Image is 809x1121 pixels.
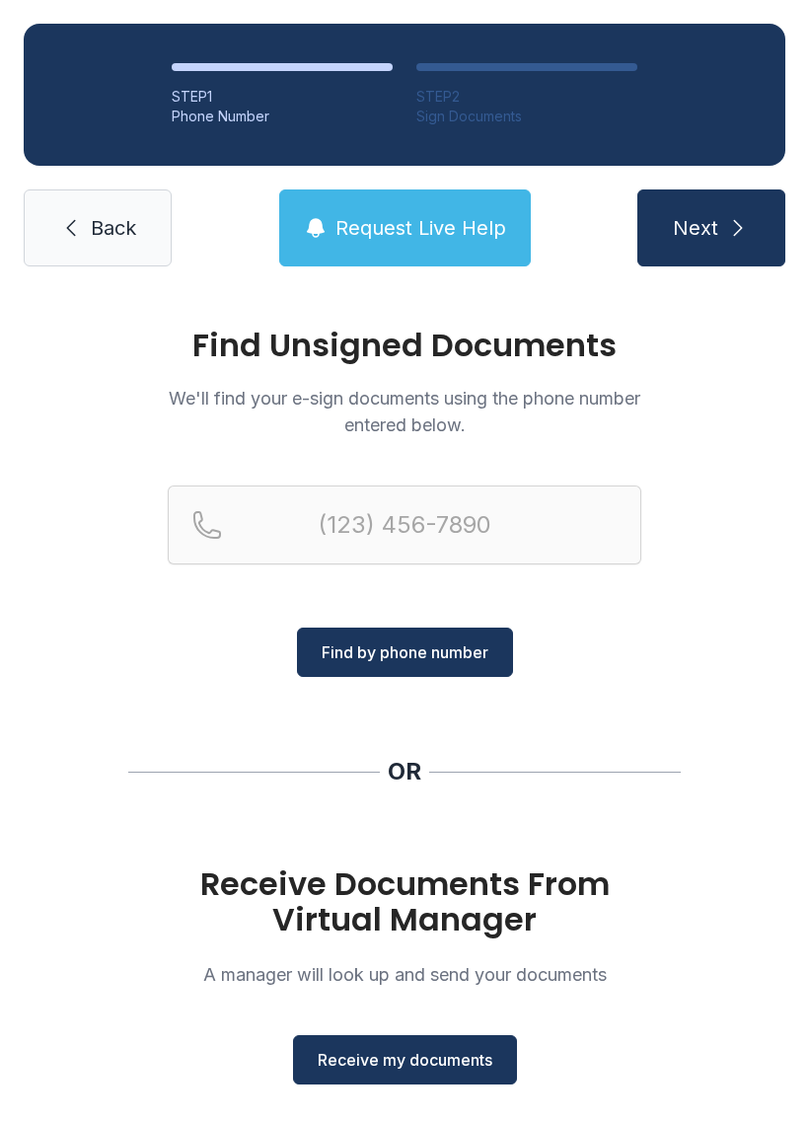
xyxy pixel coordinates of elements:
[318,1048,492,1072] span: Receive my documents
[673,214,718,242] span: Next
[168,486,641,564] input: Reservation phone number
[168,961,641,988] p: A manager will look up and send your documents
[416,107,637,126] div: Sign Documents
[172,87,393,107] div: STEP 1
[388,756,421,787] div: OR
[168,866,641,937] h1: Receive Documents From Virtual Manager
[168,330,641,361] h1: Find Unsigned Documents
[168,385,641,438] p: We'll find your e-sign documents using the phone number entered below.
[172,107,393,126] div: Phone Number
[416,87,637,107] div: STEP 2
[322,640,488,664] span: Find by phone number
[335,214,506,242] span: Request Live Help
[91,214,136,242] span: Back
